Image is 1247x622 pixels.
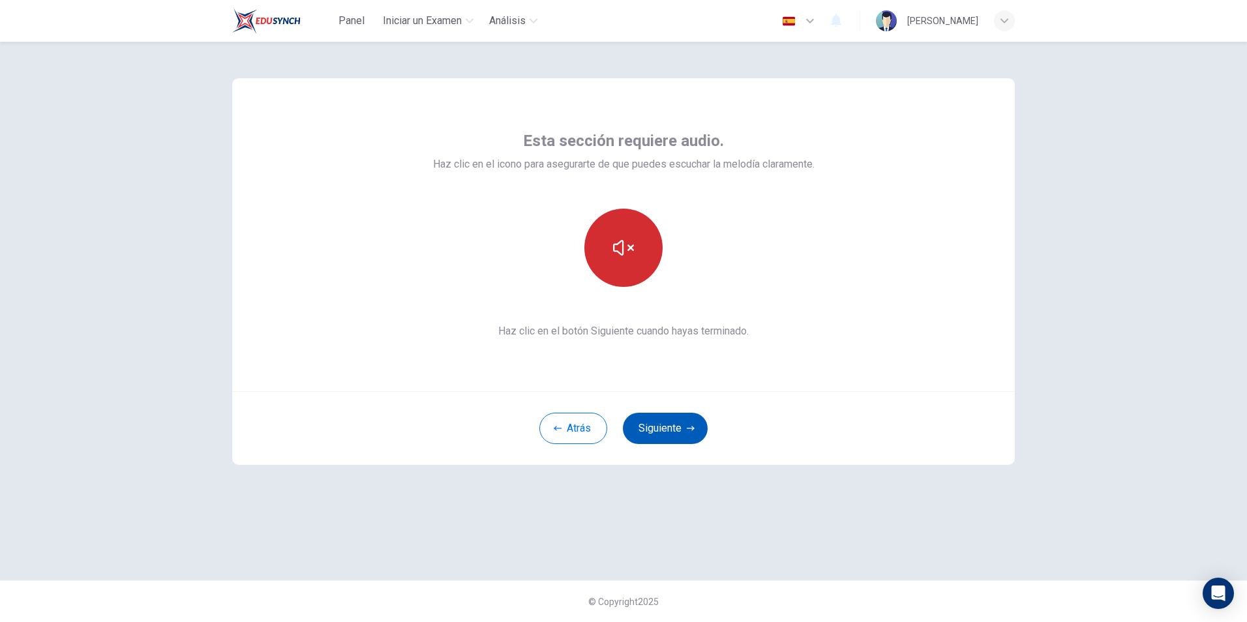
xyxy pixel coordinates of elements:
[781,16,797,26] img: es
[484,9,543,33] button: Análisis
[876,10,897,31] img: Profile picture
[433,156,815,172] span: Haz clic en el icono para asegurarte de que puedes escuchar la melodía claramente.
[1203,578,1234,609] div: Open Intercom Messenger
[232,8,331,34] a: EduSynch logo
[489,13,526,29] span: Análisis
[338,13,365,29] span: Panel
[539,413,607,444] button: Atrás
[331,9,372,33] button: Panel
[907,13,978,29] div: [PERSON_NAME]
[623,413,708,444] button: Siguiente
[383,13,462,29] span: Iniciar un Examen
[523,130,724,151] span: Esta sección requiere audio.
[433,323,815,339] span: Haz clic en el botón Siguiente cuando hayas terminado.
[588,597,659,607] span: © Copyright 2025
[232,8,301,34] img: EduSynch logo
[378,9,479,33] button: Iniciar un Examen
